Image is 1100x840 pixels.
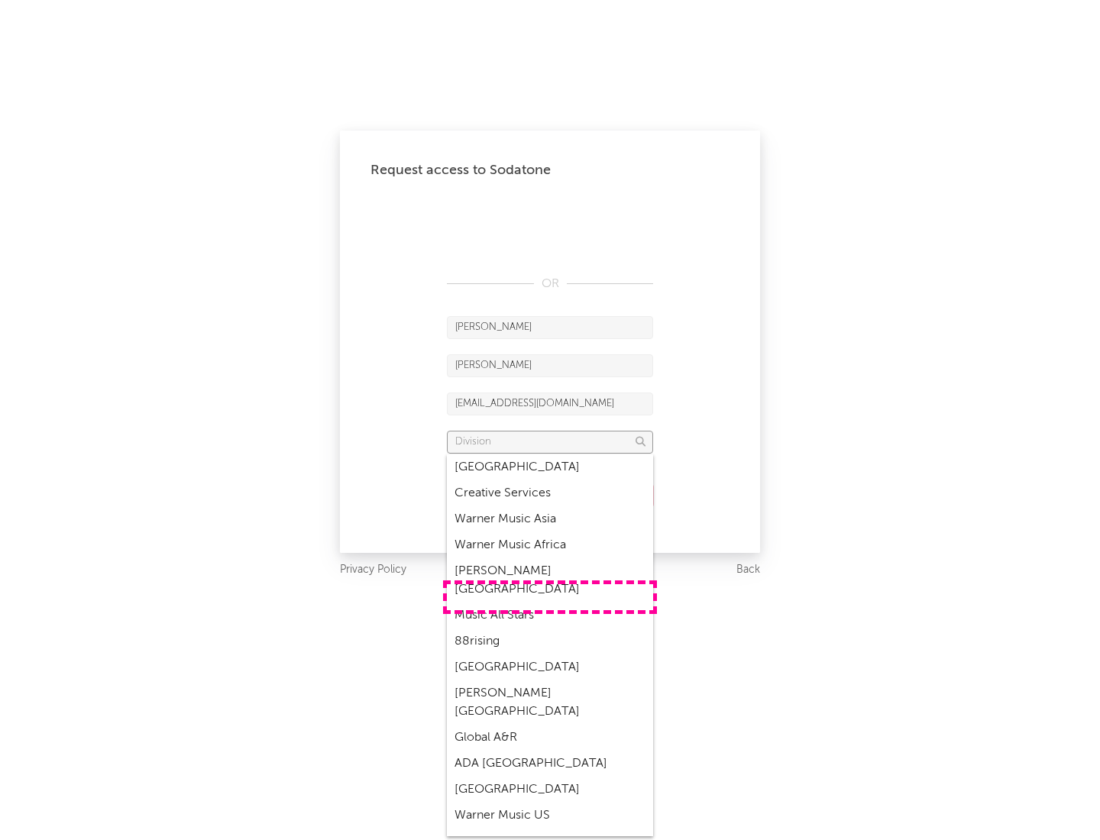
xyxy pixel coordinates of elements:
[340,561,406,580] a: Privacy Policy
[447,803,653,829] div: Warner Music US
[447,558,653,603] div: [PERSON_NAME] [GEOGRAPHIC_DATA]
[447,316,653,339] input: First Name
[447,393,653,415] input: Email
[447,454,653,480] div: [GEOGRAPHIC_DATA]
[447,751,653,777] div: ADA [GEOGRAPHIC_DATA]
[447,431,653,454] input: Division
[447,532,653,558] div: Warner Music Africa
[447,603,653,628] div: Music All Stars
[736,561,760,580] a: Back
[447,506,653,532] div: Warner Music Asia
[447,654,653,680] div: [GEOGRAPHIC_DATA]
[447,354,653,377] input: Last Name
[447,628,653,654] div: 88rising
[370,161,730,179] div: Request access to Sodatone
[447,680,653,725] div: [PERSON_NAME] [GEOGRAPHIC_DATA]
[447,275,653,293] div: OR
[447,480,653,506] div: Creative Services
[447,777,653,803] div: [GEOGRAPHIC_DATA]
[447,725,653,751] div: Global A&R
